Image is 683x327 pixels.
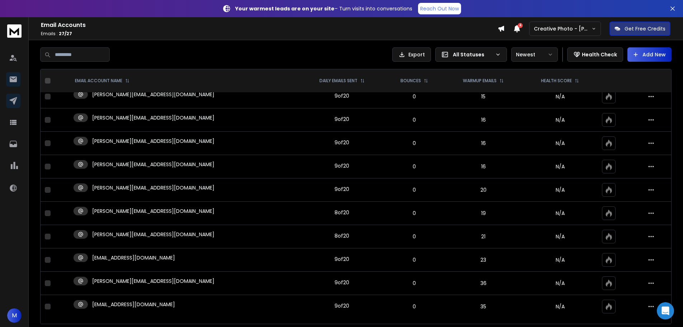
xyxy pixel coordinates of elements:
p: [PERSON_NAME][EMAIL_ADDRESS][DOMAIN_NAME] [92,277,214,285]
p: 0 [389,186,440,193]
button: Add New [627,47,672,62]
div: 9 of 20 [335,302,349,309]
p: 0 [389,303,440,310]
p: 0 [389,280,440,287]
td: 15 [444,85,523,108]
span: 4 [518,23,523,28]
p: DAILY EMAILS SENT [319,78,357,84]
a: Reach Out Now [418,3,461,14]
p: [PERSON_NAME][EMAIL_ADDRESS][DOMAIN_NAME] [92,161,214,168]
p: 0 [389,256,440,263]
p: [PERSON_NAME][EMAIL_ADDRESS][DOMAIN_NAME] [92,114,214,121]
p: Emails : [41,31,498,37]
div: 9 of 20 [335,186,349,193]
p: – Turn visits into conversations [235,5,412,12]
p: Reach Out Now [420,5,459,12]
p: HEALTH SCORE [541,78,572,84]
p: [PERSON_NAME][EMAIL_ADDRESS][DOMAIN_NAME] [92,207,214,215]
button: Health Check [567,47,623,62]
p: Health Check [582,51,617,58]
div: 8 of 20 [335,232,349,239]
p: N/A [527,210,593,217]
strong: Your warmest leads are on your site [235,5,335,12]
div: 8 of 20 [335,209,349,216]
p: N/A [527,140,593,147]
p: [EMAIL_ADDRESS][DOMAIN_NAME] [92,254,175,261]
p: N/A [527,303,593,310]
td: 19 [444,202,523,225]
p: [PERSON_NAME][EMAIL_ADDRESS][DOMAIN_NAME] [92,184,214,191]
button: M [7,308,22,323]
p: Creative Photo - [PERSON_NAME] [534,25,592,32]
td: 36 [444,272,523,295]
div: Open Intercom Messenger [657,302,674,319]
h1: Email Accounts [41,21,498,29]
p: 0 [389,140,440,147]
p: 0 [389,233,440,240]
td: 16 [444,155,523,178]
div: 9 of 20 [335,279,349,286]
button: Export [392,47,431,62]
p: N/A [527,280,593,287]
td: 35 [444,295,523,318]
p: All Statuses [453,51,492,58]
p: [PERSON_NAME][EMAIL_ADDRESS][DOMAIN_NAME] [92,137,214,145]
p: 0 [389,116,440,123]
button: Newest [511,47,558,62]
p: WARMUP EMAILS [463,78,497,84]
p: BOUNCES [400,78,421,84]
td: 16 [444,108,523,132]
p: [PERSON_NAME][EMAIL_ADDRESS][DOMAIN_NAME] [92,231,214,238]
p: N/A [527,233,593,240]
p: 0 [389,163,440,170]
div: EMAIL ACCOUNT NAME [75,78,129,84]
div: 9 of 20 [335,162,349,169]
p: N/A [527,116,593,123]
div: 9 of 20 [335,256,349,263]
p: [EMAIL_ADDRESS][DOMAIN_NAME] [92,301,175,308]
button: Get Free Credits [610,22,670,36]
td: 20 [444,178,523,202]
div: 9 of 20 [335,116,349,123]
div: 9 of 20 [335,92,349,99]
td: 23 [444,248,523,272]
p: N/A [527,256,593,263]
img: logo [7,24,22,38]
p: 0 [389,210,440,217]
p: N/A [527,163,593,170]
p: [PERSON_NAME][EMAIL_ADDRESS][DOMAIN_NAME] [92,91,214,98]
td: 16 [444,132,523,155]
td: 21 [444,225,523,248]
p: N/A [527,93,593,100]
p: Get Free Credits [625,25,665,32]
p: 0 [389,93,440,100]
p: N/A [527,186,593,193]
div: 9 of 20 [335,139,349,146]
span: 27 / 27 [59,31,72,37]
